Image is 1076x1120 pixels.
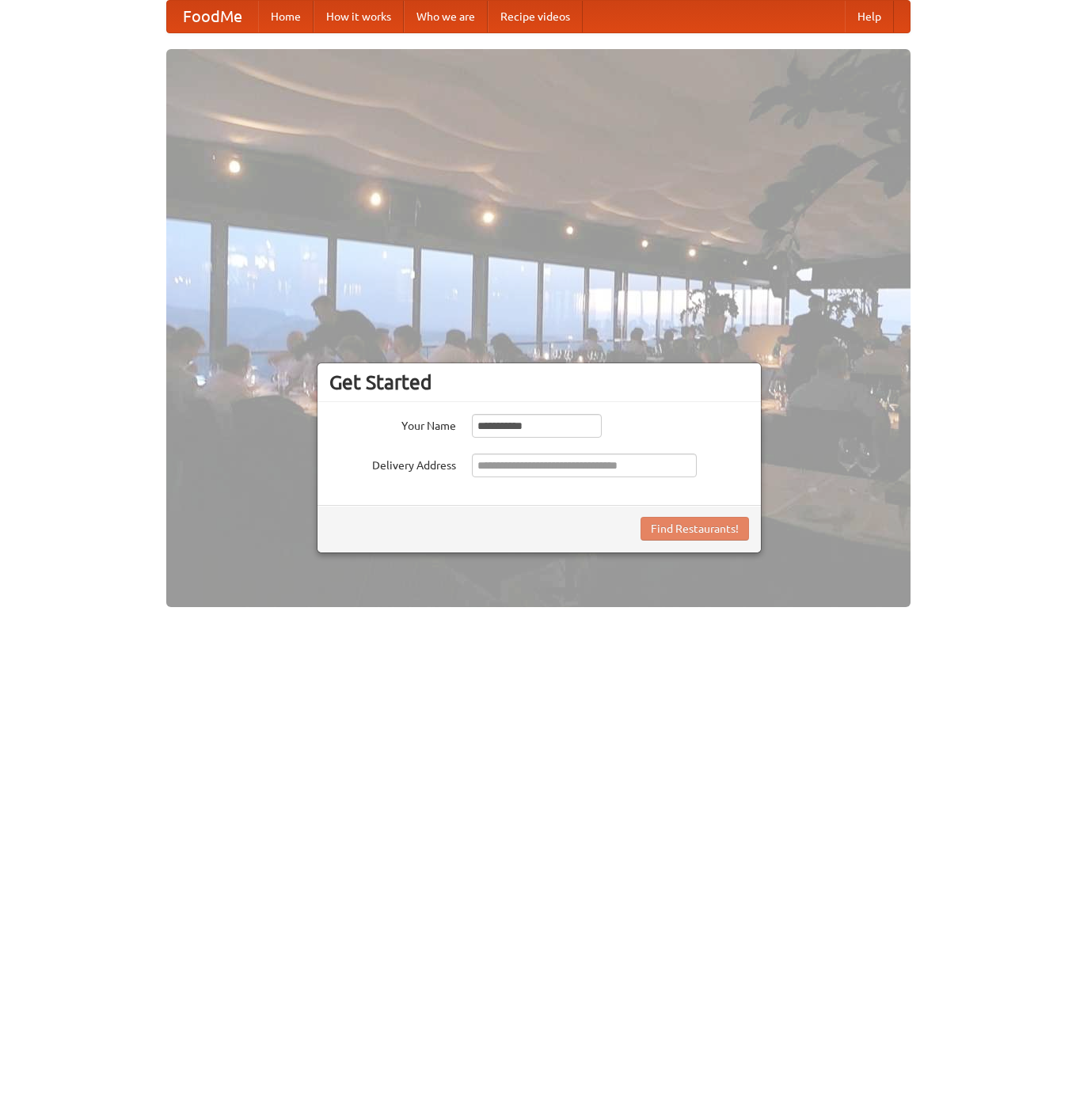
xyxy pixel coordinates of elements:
[258,1,314,32] a: Home
[314,1,404,32] a: How it works
[845,1,894,32] a: Help
[329,414,456,434] label: Your Name
[167,1,258,32] a: FoodMe
[329,370,749,394] h3: Get Started
[641,517,749,541] button: Find Restaurants!
[404,1,488,32] a: Who we are
[329,454,456,473] label: Delivery Address
[488,1,583,32] a: Recipe videos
